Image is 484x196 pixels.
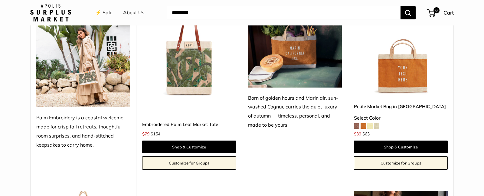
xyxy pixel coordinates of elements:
[248,3,342,88] img: Born of golden hours and Marin air, sun-washed Cognac carries the quiet luxury of autumn — timele...
[123,8,144,17] a: About Us
[142,141,236,153] a: Shop & Customize
[142,131,149,137] span: $79
[428,8,454,18] a: 0 Cart
[142,156,236,170] a: Customize for Groups
[354,141,448,153] a: Shop & Customize
[354,156,448,170] a: Customize for Groups
[95,8,113,17] a: ⚡️ Sale
[151,131,160,137] span: $154
[36,113,130,150] div: Palm Embroidery is a coastal welcome—made for crisp fall retreats, thoughtful room surprises, and...
[443,9,454,16] span: Cart
[354,103,448,110] a: Petite Market Bag in [GEOGRAPHIC_DATA]
[354,114,448,123] div: Select Color
[142,3,236,97] a: Embroidered Palm Leaf Market Totedescription_A multi-layered motif with eight varying thread colors.
[142,121,236,128] a: Embroidered Palm Leaf Market Tote
[354,131,361,137] span: $39
[401,6,416,19] button: Search
[433,7,440,13] span: 0
[30,4,71,22] img: Apolis: Surplus Market
[142,3,236,97] img: Embroidered Palm Leaf Market Tote
[354,3,448,97] a: Petite Market Bag in CognacPetite Market Bag in Cognac
[362,131,370,137] span: $63
[36,3,130,108] img: Palm Embroidery is a coastal welcome—made for crisp fall retreats, thoughtful room surprises, and...
[354,3,448,97] img: Petite Market Bag in Cognac
[167,6,401,19] input: Search...
[248,94,342,130] div: Born of golden hours and Marin air, sun-washed Cognac carries the quiet luxury of autumn — timele...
